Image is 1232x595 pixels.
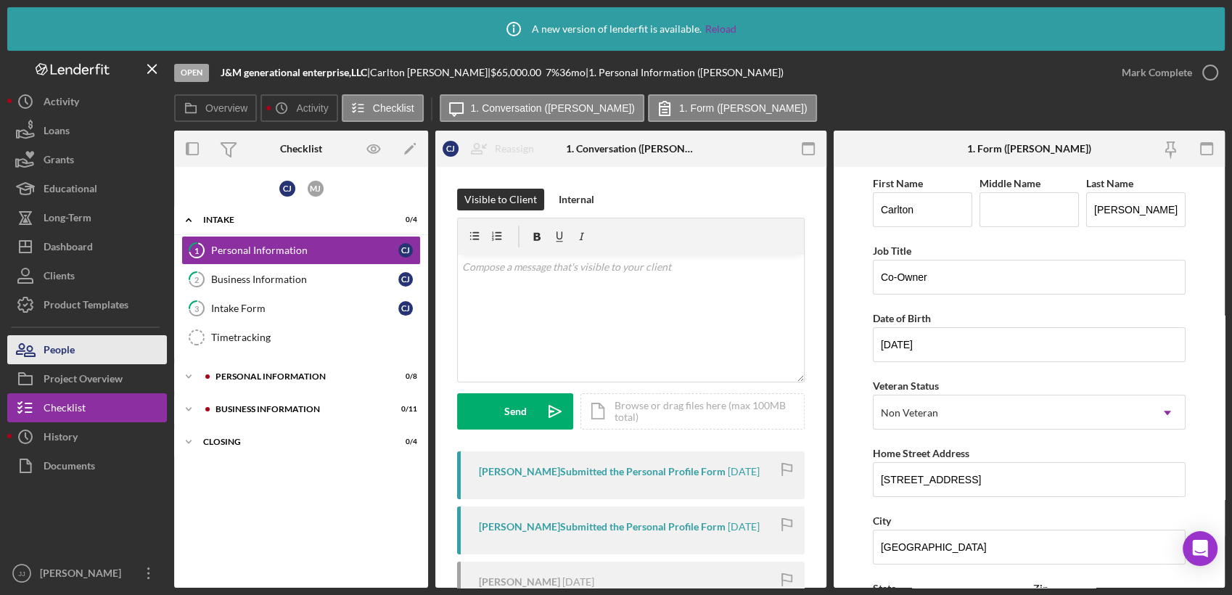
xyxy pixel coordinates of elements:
b: J&M generational enterprise,LLC [221,66,367,78]
button: Educational [7,174,167,203]
div: Mark Complete [1122,58,1192,87]
label: 1. Form ([PERSON_NAME]) [679,102,808,114]
div: [PERSON_NAME] Submitted the Personal Profile Form [479,466,726,477]
div: 0 / 11 [391,405,417,414]
label: Last Name [1086,177,1133,189]
label: City [873,514,891,527]
div: Internal [559,189,594,210]
button: Send [457,393,573,430]
button: Documents [7,451,167,480]
button: Dashboard [7,232,167,261]
button: Clients [7,261,167,290]
div: Activity [44,87,79,120]
button: Visible to Client [457,189,544,210]
label: First Name [873,177,923,189]
a: 2Business InformationCJ [181,265,421,294]
button: Long-Term [7,203,167,232]
div: C J [398,243,413,258]
div: CLOSING [203,438,381,446]
label: Middle Name [980,177,1040,189]
div: Visible to Client [464,189,537,210]
time: 2025-04-07 02:06 [728,521,760,533]
button: 1. Form ([PERSON_NAME]) [648,94,817,122]
button: Overview [174,94,257,122]
div: Dashboard [44,232,93,265]
div: BUSINESS INFORMATION [215,405,381,414]
label: Activity [296,102,328,114]
a: Timetracking [181,323,421,352]
div: 7 % [546,67,559,78]
div: Open [174,64,209,82]
button: Checklist [7,393,167,422]
div: [PERSON_NAME] [479,576,560,588]
div: Carlton [PERSON_NAME] | [370,67,490,78]
div: Project Overview [44,364,123,397]
a: Grants [7,145,167,174]
div: Checklist [280,143,322,155]
div: $65,000.00 [490,67,546,78]
div: Checklist [44,393,86,426]
div: Timetracking [211,332,420,343]
label: Date of Birth [873,312,931,324]
div: Grants [44,145,74,178]
button: History [7,422,167,451]
a: 3Intake FormCJ [181,294,421,323]
div: 0 / 4 [391,216,417,224]
label: 1. Conversation ([PERSON_NAME]) [471,102,635,114]
div: PERSONAL INFORMATION [215,372,381,381]
button: People [7,335,167,364]
tspan: 1 [194,245,199,255]
div: People [44,335,75,368]
div: Product Templates [44,290,128,323]
div: C J [279,181,295,197]
div: C J [443,141,459,157]
div: Send [504,393,527,430]
button: Mark Complete [1107,58,1225,87]
div: C J [398,301,413,316]
time: 2025-04-04 21:59 [562,576,594,588]
button: 1. Conversation ([PERSON_NAME]) [440,94,644,122]
button: Activity [7,87,167,116]
div: INTAKE [203,216,381,224]
label: Home Street Address [873,447,969,459]
div: | 1. Personal Information ([PERSON_NAME]) [586,67,784,78]
button: Checklist [342,94,424,122]
button: JJ[PERSON_NAME] [7,559,167,588]
label: Zip [1033,582,1048,594]
div: Intake Form [211,303,398,314]
div: [PERSON_NAME] Submitted the Personal Profile Form [479,521,726,533]
div: M J [308,181,324,197]
div: A new version of lenderfit is available. [496,11,736,47]
div: Open Intercom Messenger [1183,531,1217,566]
div: 0 / 4 [391,438,417,446]
time: 2025-04-07 02:08 [728,466,760,477]
button: Product Templates [7,290,167,319]
div: 1. Form ([PERSON_NAME]) [967,143,1091,155]
tspan: 2 [194,274,199,284]
div: Long-Term [44,203,91,236]
button: Project Overview [7,364,167,393]
button: Internal [551,189,601,210]
div: 0 / 8 [391,372,417,381]
div: History [44,422,78,455]
div: | [221,67,370,78]
div: C J [398,272,413,287]
div: Reassign [495,134,534,163]
label: Overview [205,102,247,114]
div: 1. Conversation ([PERSON_NAME]) [566,143,697,155]
div: Clients [44,261,75,294]
div: Personal Information [211,245,398,256]
button: CJReassign [435,134,549,163]
div: Business Information [211,274,398,285]
div: Loans [44,116,70,149]
label: Job Title [873,245,911,257]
